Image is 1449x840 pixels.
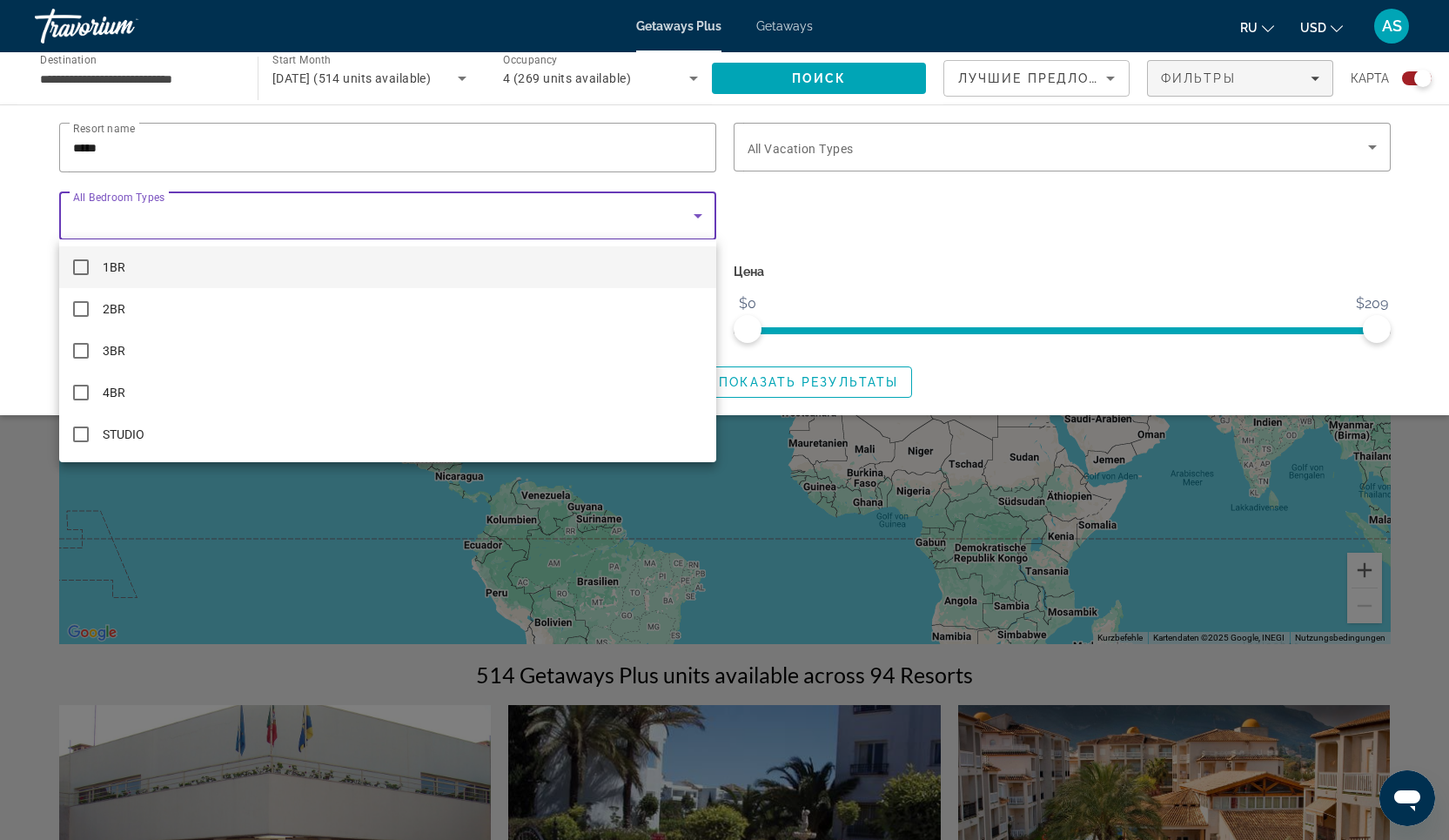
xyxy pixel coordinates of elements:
span: STUDIO [103,424,144,445]
span: 2BR [103,299,125,319]
iframe: Schaltfläche zum Öffnen des Messaging-Fensters [1379,770,1435,826]
span: 1BR [103,257,125,278]
span: 4BR [103,382,125,403]
span: 3BR [103,340,125,361]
